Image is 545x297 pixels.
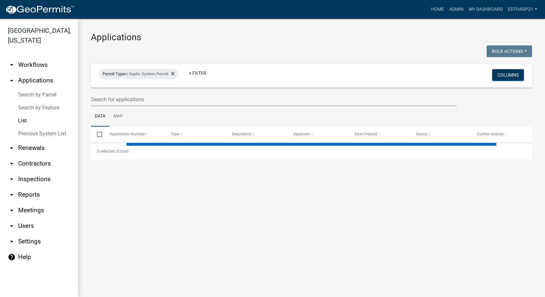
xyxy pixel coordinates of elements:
[287,127,348,142] datatable-header-cell: Applicant
[409,127,471,142] datatable-header-cell: Status
[293,132,310,136] span: Applicant
[466,3,505,16] a: My Dashboard
[184,67,212,79] a: + Filter
[8,160,16,167] i: arrow_drop_down
[8,175,16,183] i: arrow_drop_down
[91,93,457,106] input: Search for applications
[91,106,109,127] a: Data
[110,132,145,136] span: Application Number
[226,127,287,142] datatable-header-cell: Description
[416,132,427,136] span: Status
[91,32,532,43] h3: Applications
[91,143,532,159] div: 0 total
[103,127,164,142] datatable-header-cell: Application Number
[8,144,16,152] i: arrow_drop_down
[103,71,125,76] span: Permit Type
[429,3,447,16] a: Home
[471,127,532,142] datatable-header-cell: Current Activity
[164,127,226,142] datatable-header-cell: Type
[492,69,524,81] button: Columns
[8,61,16,69] i: arrow_drop_down
[355,132,377,136] span: Date Created
[8,77,16,84] i: arrow_drop_up
[8,206,16,214] i: arrow_drop_down
[487,45,532,57] button: Bulk Actions
[99,69,178,79] div: in Septic System Permit
[171,132,179,136] span: Type
[447,3,466,16] a: Admin
[97,149,117,154] span: 0 selected /
[8,222,16,230] i: arrow_drop_down
[8,253,16,261] i: help
[8,238,16,245] i: arrow_drop_down
[348,127,410,142] datatable-header-cell: Date Created
[8,191,16,199] i: arrow_drop_down
[91,127,103,142] datatable-header-cell: Select
[505,3,540,16] a: EdTharp21
[232,132,252,136] span: Description
[477,132,504,136] span: Current Activity
[109,106,127,127] a: Map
